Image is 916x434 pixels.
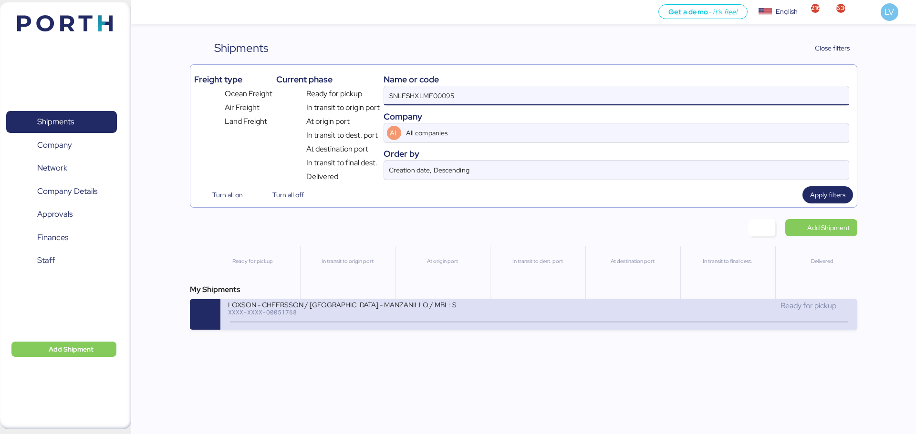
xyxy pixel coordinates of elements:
span: Company Details [37,184,97,198]
a: Approvals [6,203,117,225]
div: Company [384,110,849,123]
button: Add Shipment [11,342,116,357]
span: Company [37,138,72,152]
span: Ocean Freight [225,88,272,100]
div: Delivered [780,257,866,265]
div: XXXX-XXXX-O0051768 [228,309,457,315]
span: Land Freight [225,116,267,127]
span: LV [885,6,894,18]
span: Staff [37,253,55,267]
a: Add Shipment [785,219,857,236]
a: Staff [6,250,117,272]
span: AL [390,128,399,138]
span: In transit to final dest. [306,157,377,169]
span: Finances [37,231,68,244]
div: Freight type [194,73,272,86]
div: Shipments [214,40,269,57]
span: Ready for pickup [306,88,362,100]
div: At origin port [399,257,486,265]
span: In transit to dest. port [306,130,378,141]
span: In transit to origin port [306,102,380,113]
span: Air Freight [225,102,260,113]
span: Add Shipment [49,343,94,355]
div: Current phase [276,73,380,86]
span: Turn all on [212,189,243,201]
div: In transit to dest. port [494,257,581,265]
span: Delivered [306,171,338,182]
div: My Shipments [190,284,857,295]
span: At destination port [306,143,368,155]
span: Network [37,161,67,175]
div: In transit to final dest. [685,257,771,265]
span: Shipments [37,115,74,129]
a: Shipments [6,111,117,133]
div: Name or code [384,73,849,86]
span: At origin port [306,116,350,127]
div: English [776,7,798,17]
div: LOXSON - CHEERSSON / [GEOGRAPHIC_DATA] - MANZANILLO / MBL: SNLFSHXLMF00095 - HBL: YQSE250515882 /... [228,300,457,308]
span: Turn all off [272,189,304,201]
div: Ready for pickup [209,257,296,265]
a: Company Details [6,180,117,202]
input: AL [404,123,822,142]
div: At destination port [590,257,676,265]
a: Finances [6,226,117,248]
span: Add Shipment [807,222,850,233]
button: Apply filters [802,186,853,203]
div: In transit to origin port [304,257,391,265]
span: Ready for pickup [781,301,836,311]
button: Turn all off [254,186,312,203]
button: Menu [137,4,153,20]
span: Close filters [815,42,850,54]
a: Company [6,134,117,156]
button: Turn all on [194,186,250,203]
a: Network [6,157,117,179]
span: Approvals [37,207,73,221]
span: Apply filters [810,189,845,201]
div: Order by [384,147,849,160]
button: Close filters [795,40,857,57]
